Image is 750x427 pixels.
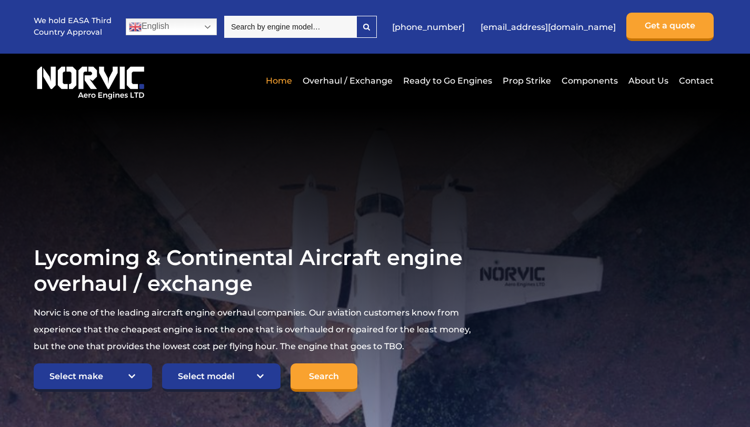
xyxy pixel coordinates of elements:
a: English [126,18,217,35]
img: en [129,21,142,33]
a: Get a quote [626,13,714,41]
input: Search [291,363,357,392]
a: Components [559,68,621,94]
a: Prop Strike [500,68,554,94]
a: Overhaul / Exchange [300,68,395,94]
p: We hold EASA Third Country Approval [34,15,113,38]
a: About Us [626,68,671,94]
p: Norvic is one of the leading aircraft engine overhaul companies. Our aviation customers know from... [34,304,477,355]
img: Norvic Aero Engines logo [34,62,147,100]
input: Search by engine model… [224,16,356,38]
a: [PHONE_NUMBER] [387,14,470,40]
a: Contact [676,68,714,94]
a: Home [263,68,295,94]
h1: Lycoming & Continental Aircraft engine overhaul / exchange [34,245,477,296]
a: [EMAIL_ADDRESS][DOMAIN_NAME] [475,14,621,40]
a: Ready to Go Engines [401,68,495,94]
